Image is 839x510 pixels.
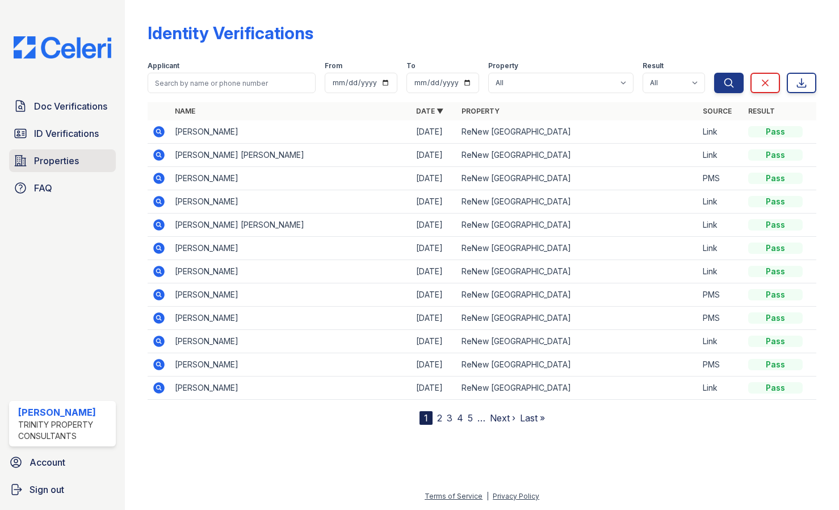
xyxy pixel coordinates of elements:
[34,181,52,195] span: FAQ
[748,243,803,254] div: Pass
[457,353,698,377] td: ReNew [GEOGRAPHIC_DATA]
[406,61,416,70] label: To
[170,120,412,144] td: [PERSON_NAME]
[477,411,485,425] span: …
[520,412,545,424] a: Last »
[170,330,412,353] td: [PERSON_NAME]
[748,173,803,184] div: Pass
[698,307,744,330] td: PMS
[703,107,732,115] a: Source
[412,307,457,330] td: [DATE]
[457,307,698,330] td: ReNew [GEOGRAPHIC_DATA]
[18,419,111,442] div: Trinity Property Consultants
[698,377,744,400] td: Link
[748,266,803,277] div: Pass
[412,120,457,144] td: [DATE]
[490,412,515,424] a: Next ›
[170,353,412,377] td: [PERSON_NAME]
[9,177,116,199] a: FAQ
[468,412,473,424] a: 5
[18,406,111,419] div: [PERSON_NAME]
[643,61,664,70] label: Result
[170,214,412,237] td: [PERSON_NAME] [PERSON_NAME]
[493,492,539,500] a: Privacy Policy
[748,359,803,370] div: Pass
[457,377,698,400] td: ReNew [GEOGRAPHIC_DATA]
[457,214,698,237] td: ReNew [GEOGRAPHIC_DATA]
[412,260,457,283] td: [DATE]
[447,412,452,424] a: 3
[170,190,412,214] td: [PERSON_NAME]
[148,73,316,93] input: Search by name or phone number
[488,61,518,70] label: Property
[325,61,342,70] label: From
[698,283,744,307] td: PMS
[457,330,698,353] td: ReNew [GEOGRAPHIC_DATA]
[412,377,457,400] td: [DATE]
[9,149,116,172] a: Properties
[9,95,116,118] a: Doc Verifications
[412,144,457,167] td: [DATE]
[462,107,500,115] a: Property
[170,144,412,167] td: [PERSON_NAME] [PERSON_NAME]
[698,190,744,214] td: Link
[698,260,744,283] td: Link
[486,492,489,500] div: |
[748,312,803,324] div: Pass
[412,353,457,377] td: [DATE]
[457,144,698,167] td: ReNew [GEOGRAPHIC_DATA]
[748,289,803,300] div: Pass
[5,478,120,501] a: Sign out
[175,107,195,115] a: Name
[698,353,744,377] td: PMS
[748,219,803,231] div: Pass
[748,382,803,394] div: Pass
[698,120,744,144] td: Link
[457,167,698,190] td: ReNew [GEOGRAPHIC_DATA]
[170,260,412,283] td: [PERSON_NAME]
[457,190,698,214] td: ReNew [GEOGRAPHIC_DATA]
[457,412,463,424] a: 4
[412,190,457,214] td: [DATE]
[412,330,457,353] td: [DATE]
[437,412,442,424] a: 2
[698,214,744,237] td: Link
[457,260,698,283] td: ReNew [GEOGRAPHIC_DATA]
[170,237,412,260] td: [PERSON_NAME]
[30,483,64,496] span: Sign out
[748,149,803,161] div: Pass
[34,99,107,113] span: Doc Verifications
[748,126,803,137] div: Pass
[412,167,457,190] td: [DATE]
[748,336,803,347] div: Pass
[30,455,65,469] span: Account
[748,196,803,207] div: Pass
[170,377,412,400] td: [PERSON_NAME]
[5,36,120,58] img: CE_Logo_Blue-a8612792a0a2168367f1c8372b55b34899dd931a85d93a1a3d3e32e68fde9ad4.png
[698,330,744,353] td: Link
[412,283,457,307] td: [DATE]
[457,283,698,307] td: ReNew [GEOGRAPHIC_DATA]
[9,122,116,145] a: ID Verifications
[148,23,313,43] div: Identity Verifications
[34,154,79,168] span: Properties
[457,237,698,260] td: ReNew [GEOGRAPHIC_DATA]
[412,214,457,237] td: [DATE]
[34,127,99,140] span: ID Verifications
[425,492,483,500] a: Terms of Service
[5,451,120,474] a: Account
[170,307,412,330] td: [PERSON_NAME]
[457,120,698,144] td: ReNew [GEOGRAPHIC_DATA]
[416,107,443,115] a: Date ▼
[698,167,744,190] td: PMS
[170,283,412,307] td: [PERSON_NAME]
[698,144,744,167] td: Link
[419,411,433,425] div: 1
[148,61,179,70] label: Applicant
[412,237,457,260] td: [DATE]
[170,167,412,190] td: [PERSON_NAME]
[748,107,775,115] a: Result
[698,237,744,260] td: Link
